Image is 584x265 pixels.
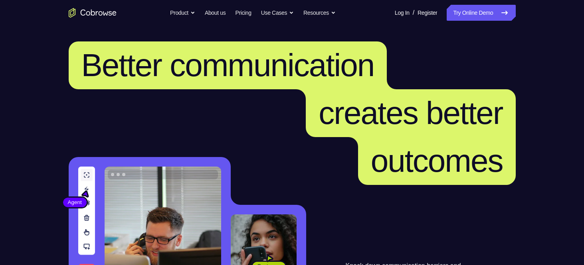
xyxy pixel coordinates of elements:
span: Better communication [81,47,374,83]
a: Pricing [235,5,251,21]
span: Agent [63,198,87,206]
span: / [413,8,414,18]
a: About us [205,5,226,21]
a: Log In [395,5,410,21]
a: Try Online Demo [447,5,515,21]
a: Register [418,5,437,21]
button: Use Cases [261,5,294,21]
button: Product [170,5,195,21]
button: Resources [303,5,336,21]
span: outcomes [371,143,503,179]
a: Go to the home page [69,8,117,18]
span: creates better [319,95,503,131]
